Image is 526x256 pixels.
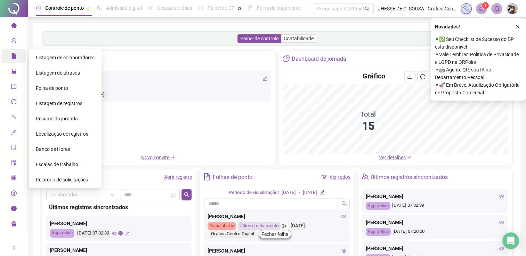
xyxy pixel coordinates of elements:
div: [PERSON_NAME] [50,246,188,254]
span: eye [499,246,504,251]
span: Relatório de solicitações [36,177,88,182]
span: home [11,19,17,33]
span: Folha de pagamento [257,5,301,11]
span: clock-circle [36,6,41,10]
div: - [299,189,300,196]
div: [PERSON_NAME] [208,247,346,255]
div: Folha aberta [208,222,236,230]
span: Escalas de trabalho [36,162,78,167]
span: file-done [97,6,102,10]
span: user-add [11,35,17,49]
span: 1 [484,3,487,8]
div: App offline [366,228,391,236]
div: [DATE] [289,222,307,230]
span: Gestão de férias [157,5,192,11]
div: Período de visualização: [229,189,279,196]
div: [PERSON_NAME] [50,75,267,82]
span: export [11,80,17,94]
h4: Gráfico [363,71,385,81]
span: qrcode [11,172,17,186]
img: sparkle-icon.fc2bf0ac1784a2077858766a79e2daf3.svg [462,5,470,12]
div: Últimos registros sincronizados [371,171,448,183]
span: Banco de Horas [36,146,70,152]
span: api [11,126,17,140]
span: Folha de ponto [36,85,68,91]
span: eye [499,194,504,199]
div: Dashboard de jornada [292,53,346,65]
span: Painel de controle [240,36,278,41]
div: App online [366,202,390,210]
span: audit [11,142,17,155]
a: Ver todos [330,174,350,180]
span: eye [112,231,116,236]
span: pushpin [87,6,91,10]
button: Fechar folha [259,230,291,238]
span: pie-chart [283,55,290,62]
span: edit [262,76,267,81]
span: filter [322,174,327,179]
span: sun [148,6,153,10]
span: book [248,6,253,10]
span: download [407,74,413,79]
div: [PERSON_NAME] [366,193,504,200]
div: [PERSON_NAME] [208,213,346,220]
span: gift [11,218,17,232]
span: global [118,231,123,236]
div: Últimos registros sincronizados [49,203,189,212]
div: App online [50,229,74,238]
span: ⚬ ✅ Seu Checklist de Sucesso do DP está disponível [435,35,522,51]
span: search [365,6,370,11]
span: send [282,222,287,230]
span: pushpin [237,6,242,10]
span: solution [11,157,17,171]
div: Folhas de ponto [213,171,252,183]
a: Abrir registro [164,174,192,180]
span: JHESSÉ DE C. SOUSA - Gráfica Centro Digital [378,5,456,12]
div: [DATE] [282,189,296,196]
div: Open Intercom Messenger [502,232,519,249]
span: Listagem de registros [36,101,82,106]
span: notification [478,6,485,12]
span: reload [420,74,426,79]
span: Novidades ! [435,23,460,31]
div: [PERSON_NAME] [366,219,504,226]
span: Ver detalhes [379,155,406,160]
div: [PERSON_NAME] [50,220,188,227]
span: right [11,245,16,250]
span: file [11,50,17,64]
span: ⚬ 🚀 Em Breve, Atualização Obrigatória de Proposta Comercial [435,81,522,96]
a: Ver detalhes down [379,155,412,160]
sup: 1 [482,2,489,9]
span: team [362,173,369,180]
span: Fechar folha [261,230,289,238]
span: sync [11,96,17,110]
span: down [407,155,412,160]
span: Controle de ponto [45,5,84,11]
span: eye [499,220,504,225]
span: eye [341,214,346,219]
img: 21298 [507,3,517,14]
div: Gráfica Centro Digital [209,230,256,238]
span: ⚬ 🤖 Agente QR: sua IA no Departamento Pessoal [435,66,522,81]
div: [DATE] 07:32:39 [76,229,110,238]
span: search [341,201,347,206]
div: [DATE] 07:20:00 [366,228,504,236]
span: info-circle [11,203,17,216]
span: ⚬ Vale Lembrar: Política de Privacidade e LGPD na QRPoint [435,51,522,66]
div: Último fechamento [238,222,281,230]
span: Contabilidade [284,36,314,41]
span: Painel do DP [208,5,235,11]
span: plus [170,154,176,160]
span: dashboard [199,6,203,10]
span: Resumo da jornada [36,116,78,121]
span: bell [494,6,500,12]
span: edit [320,190,324,194]
div: Gráfica Centro Digital [50,82,267,89]
div: [DATE] 07:32:39 [366,202,504,210]
span: lock [11,65,17,79]
span: Novo convite [141,155,176,160]
span: close [515,24,520,29]
span: edit [125,231,129,236]
span: file-text [203,173,211,180]
div: [PERSON_NAME] [366,245,504,252]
